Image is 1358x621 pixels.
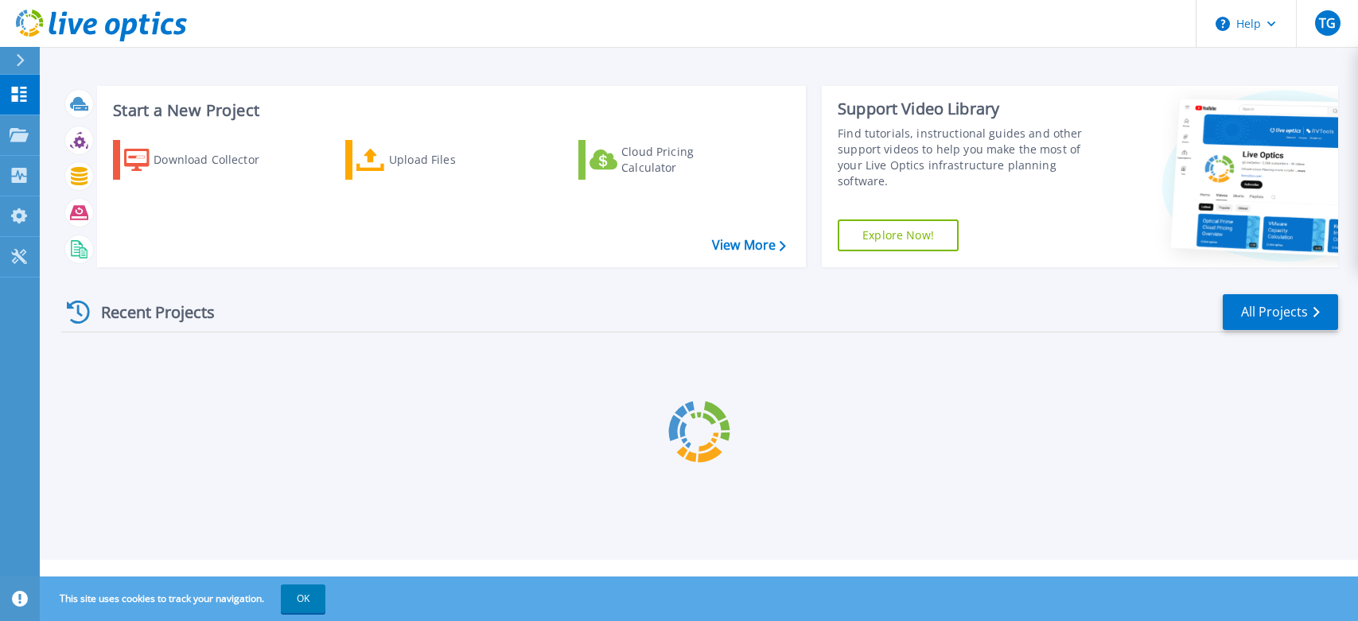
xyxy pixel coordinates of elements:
[154,144,281,176] div: Download Collector
[1223,294,1338,330] a: All Projects
[1319,17,1336,29] span: TG
[712,238,786,253] a: View More
[389,144,516,176] div: Upload Files
[113,102,785,119] h3: Start a New Project
[113,140,290,180] a: Download Collector
[61,293,236,332] div: Recent Projects
[578,140,756,180] a: Cloud Pricing Calculator
[621,144,749,176] div: Cloud Pricing Calculator
[838,99,1099,119] div: Support Video Library
[838,126,1099,189] div: Find tutorials, instructional guides and other support videos to help you make the most of your L...
[44,584,325,613] span: This site uses cookies to track your navigation.
[838,219,959,251] a: Explore Now!
[281,584,325,613] button: OK
[345,140,523,180] a: Upload Files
